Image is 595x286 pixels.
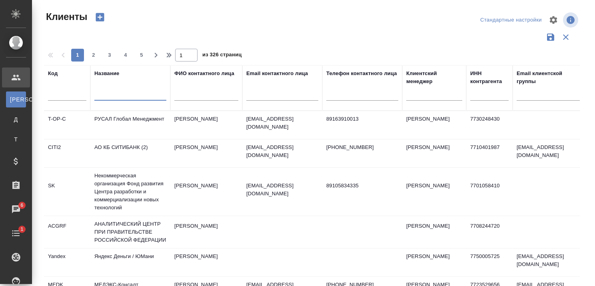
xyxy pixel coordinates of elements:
[44,248,90,276] td: Yandex
[513,248,585,276] td: [EMAIL_ADDRESS][DOMAIN_NAME]
[470,70,509,85] div: ИНН контрагента
[90,10,110,24] button: Создать
[544,10,563,30] span: Настроить таблицу
[170,111,242,139] td: [PERSON_NAME]
[90,139,170,167] td: АО КБ СИТИБАНК (2)
[402,248,466,276] td: [PERSON_NAME]
[402,139,466,167] td: [PERSON_NAME]
[135,51,148,59] span: 5
[326,115,398,123] p: 89163910013
[103,51,116,59] span: 3
[513,139,585,167] td: [EMAIL_ADDRESS][DOMAIN_NAME]
[246,115,318,131] p: [EMAIL_ADDRESS][DOMAIN_NAME]
[170,139,242,167] td: [PERSON_NAME]
[174,70,234,77] div: ФИО контактного лица
[466,139,513,167] td: 7710401987
[44,139,90,167] td: CITI2
[543,30,558,45] button: Сохранить фильтры
[402,178,466,206] td: [PERSON_NAME]
[563,12,580,28] span: Посмотреть информацию
[119,51,132,59] span: 4
[44,10,87,23] span: Клиенты
[466,248,513,276] td: 7750005725
[402,218,466,246] td: [PERSON_NAME]
[90,248,170,276] td: Яндекс Деньги / ЮМани
[6,131,26,147] a: Т
[10,95,22,103] span: [PERSON_NAME]
[16,225,28,233] span: 1
[119,49,132,62] button: 4
[170,218,242,246] td: [PERSON_NAME]
[466,111,513,139] td: 7730248430
[558,30,573,45] button: Сбросить фильтры
[170,178,242,206] td: [PERSON_NAME]
[10,135,22,143] span: Т
[326,143,398,151] p: [PHONE_NUMBER]
[44,218,90,246] td: ACGRF
[16,201,28,209] span: 6
[2,223,30,243] a: 1
[406,70,462,85] div: Клиентский менеджер
[90,216,170,248] td: АНАЛИТИЧЕСКИЙ ЦЕНТР ПРИ ПРАВИТЕЛЬСТВЕ РОССИЙСКОЙ ФЕДЕРАЦИИ
[87,51,100,59] span: 2
[466,178,513,206] td: 7701058410
[103,49,116,62] button: 3
[44,178,90,206] td: SK
[87,49,100,62] button: 2
[94,70,119,77] div: Название
[6,91,26,107] a: [PERSON_NAME]
[517,70,581,85] div: Email клиентской группы
[466,218,513,246] td: 7708244720
[90,111,170,139] td: РУСАЛ Глобал Менеджмент
[48,70,58,77] div: Код
[170,248,242,276] td: [PERSON_NAME]
[6,111,26,127] a: Д
[326,70,397,77] div: Телефон контактного лица
[402,111,466,139] td: [PERSON_NAME]
[10,115,22,123] span: Д
[246,143,318,159] p: [EMAIL_ADDRESS][DOMAIN_NAME]
[44,111,90,139] td: T-OP-C
[246,182,318,198] p: [EMAIL_ADDRESS][DOMAIN_NAME]
[2,199,30,219] a: 6
[135,49,148,62] button: 5
[202,50,242,62] span: из 326 страниц
[326,182,398,190] p: 89105834335
[90,168,170,216] td: Некоммерческая организация Фонд развития Центра разработки и коммерциализации новых технологий
[478,14,544,26] div: split button
[246,70,308,77] div: Email контактного лица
